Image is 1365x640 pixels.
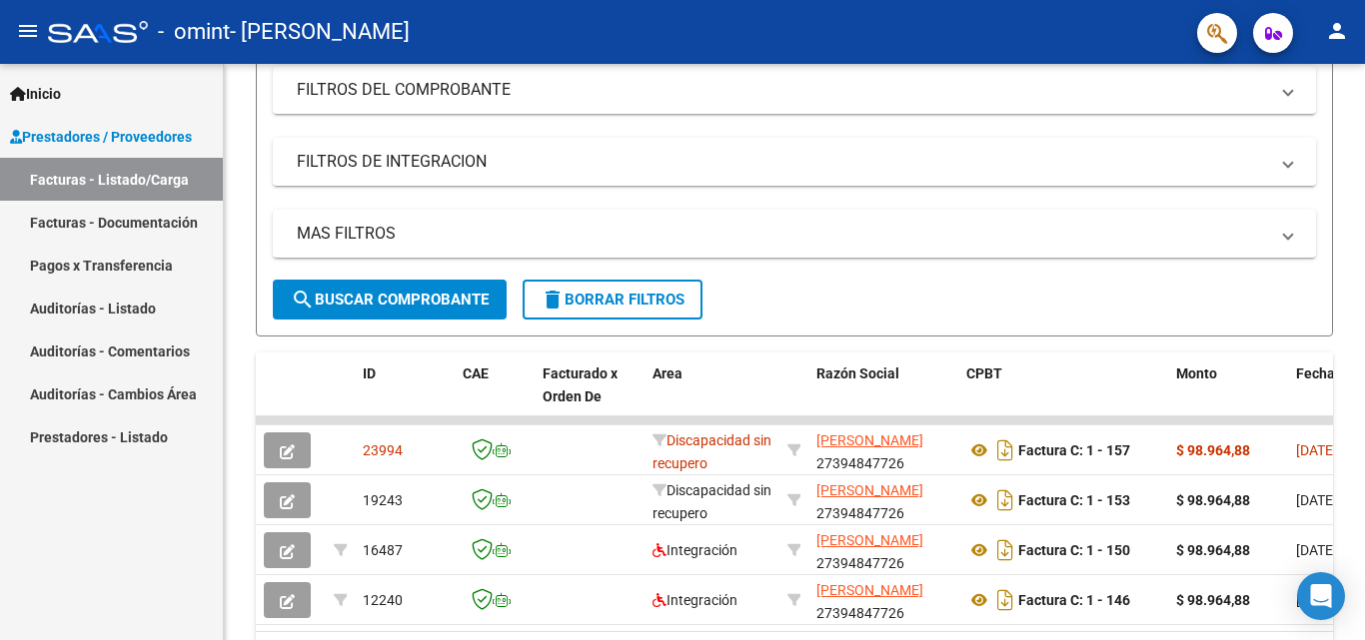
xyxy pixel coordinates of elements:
span: [PERSON_NAME] [816,482,923,498]
span: Monto [1176,365,1217,381]
datatable-header-cell: Area [645,352,779,440]
span: Integración [653,542,737,558]
datatable-header-cell: CAE [455,352,535,440]
mat-icon: delete [541,288,565,312]
strong: Factura C: 1 - 157 [1018,442,1130,458]
span: [DATE] [1296,542,1337,558]
span: [DATE] [1296,492,1337,508]
span: CPBT [966,365,1002,381]
span: [PERSON_NAME] [816,582,923,598]
span: 23994 [363,442,403,458]
strong: Factura C: 1 - 146 [1018,592,1130,608]
div: Open Intercom Messenger [1297,572,1345,620]
mat-icon: menu [16,19,40,43]
span: Discapacidad sin recupero [653,482,771,521]
span: CAE [463,365,489,381]
strong: $ 98.964,88 [1176,592,1250,608]
span: Buscar Comprobante [291,291,489,309]
span: [DATE] [1296,592,1337,608]
span: Prestadores / Proveedores [10,126,192,148]
div: 27394847726 [816,429,950,471]
i: Descargar documento [992,484,1018,516]
div: 27394847726 [816,579,950,621]
mat-panel-title: FILTROS DEL COMPROBANTE [297,79,1268,101]
mat-expansion-panel-header: FILTROS DEL COMPROBANTE [273,66,1316,114]
span: Integración [653,592,737,608]
datatable-header-cell: Monto [1168,352,1288,440]
strong: Factura C: 1 - 150 [1018,542,1130,558]
mat-expansion-panel-header: MAS FILTROS [273,210,1316,258]
strong: $ 98.964,88 [1176,492,1250,508]
span: [PERSON_NAME] [816,432,923,448]
datatable-header-cell: ID [355,352,455,440]
span: - omint [158,10,230,54]
span: - [PERSON_NAME] [230,10,410,54]
button: Buscar Comprobante [273,280,507,320]
datatable-header-cell: Facturado x Orden De [535,352,645,440]
span: Area [653,365,682,381]
mat-panel-title: FILTROS DE INTEGRACION [297,151,1268,173]
span: Discapacidad sin recupero [653,432,771,471]
mat-expansion-panel-header: FILTROS DE INTEGRACION [273,138,1316,186]
span: [PERSON_NAME] [816,532,923,548]
strong: $ 98.964,88 [1176,542,1250,558]
div: 27394847726 [816,529,950,571]
strong: $ 98.964,88 [1176,442,1250,458]
div: 27394847726 [816,479,950,521]
mat-panel-title: MAS FILTROS [297,223,1268,245]
span: [DATE] [1296,442,1337,458]
i: Descargar documento [992,434,1018,466]
span: Inicio [10,83,61,105]
span: Facturado x Orden De [543,365,618,404]
button: Borrar Filtros [523,280,702,320]
mat-icon: search [291,288,315,312]
span: 19243 [363,492,403,508]
mat-icon: person [1325,19,1349,43]
span: 12240 [363,592,403,608]
span: Borrar Filtros [541,291,684,309]
i: Descargar documento [992,584,1018,616]
span: 16487 [363,542,403,558]
strong: Factura C: 1 - 153 [1018,492,1130,508]
datatable-header-cell: Razón Social [808,352,958,440]
span: Razón Social [816,365,899,381]
datatable-header-cell: CPBT [958,352,1168,440]
i: Descargar documento [992,534,1018,566]
span: ID [363,365,376,381]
